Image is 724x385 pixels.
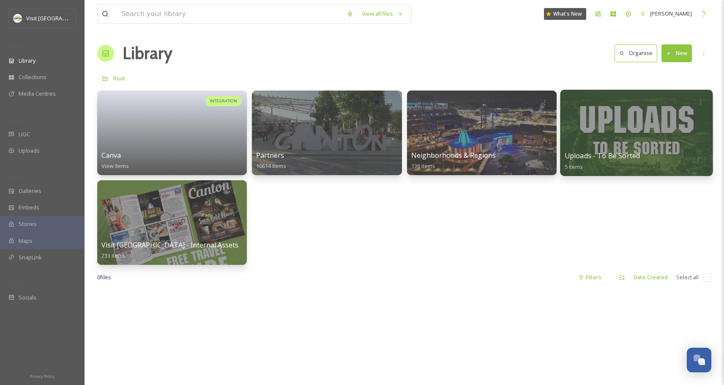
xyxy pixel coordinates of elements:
span: UGC [19,130,30,138]
span: WIDGETS [8,174,28,180]
span: Neighborhoods & Regions [411,151,496,160]
span: [PERSON_NAME] [650,10,692,17]
span: 136 items [411,162,435,170]
button: Organise [615,44,657,62]
span: INTEGRATION [210,98,237,104]
span: SOCIALS [8,280,25,287]
span: Partners [256,151,284,160]
span: Media Centres [19,90,56,98]
input: Search your library [117,5,342,23]
span: Visit [GEOGRAPHIC_DATA] - Internal Assets [101,240,238,250]
a: Organise [615,44,661,62]
a: View all files [358,5,407,22]
button: Open Chat [687,348,711,372]
img: download.jpeg [14,14,22,22]
span: Embeds [19,203,39,212]
a: Visit [GEOGRAPHIC_DATA] - Internal Assets233 items [101,241,238,259]
a: Uploads - To Be Sorted5 items [564,152,640,170]
span: Collections [19,73,46,81]
span: 5 items [564,162,583,170]
span: Select all [676,273,699,281]
span: Uploads - To Be Sorted [564,151,640,160]
span: 233 items [101,252,126,259]
a: What's New [544,8,586,20]
span: 0 file s [97,273,111,281]
a: Library [123,41,172,66]
span: Privacy Policy [30,374,55,379]
span: Canva [101,151,121,160]
span: Maps [19,237,33,245]
a: Root [113,73,126,83]
span: COLLECT [8,117,27,124]
a: Neighborhoods & Regions136 items [411,151,496,170]
div: Filters [574,269,606,286]
span: 10614 items [256,162,286,170]
button: New [661,44,692,62]
a: INTEGRATIONCanvaView Items [97,91,247,175]
span: Library [19,57,36,65]
span: Visit [GEOGRAPHIC_DATA] [26,14,92,22]
span: Stories [19,220,37,228]
span: Socials [19,294,36,302]
a: Partners10614 items [256,151,286,170]
span: Galleries [19,187,41,195]
span: MEDIA [8,44,23,50]
a: Privacy Policy [30,371,55,381]
span: Root [113,74,126,82]
span: Uploads [19,147,40,155]
span: SnapLink [19,253,42,261]
span: View Items [101,162,129,170]
a: [PERSON_NAME] [636,5,696,22]
div: Date Created [629,269,672,286]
